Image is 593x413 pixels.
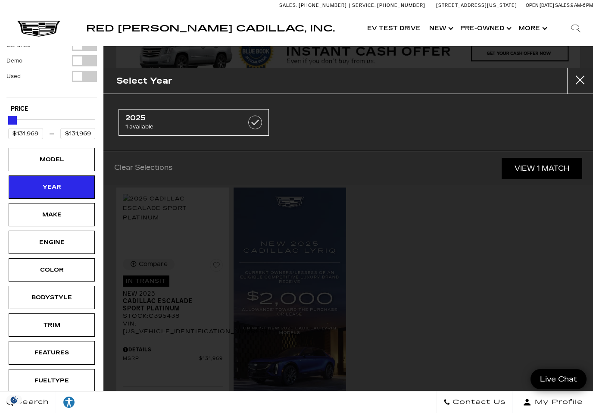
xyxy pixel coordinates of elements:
button: Open user profile menu [513,391,593,413]
div: Search [559,11,593,46]
span: 9 AM-6 PM [571,3,593,8]
div: Maximum Price [8,116,17,125]
span: My Profile [531,396,583,408]
button: Close [567,68,593,94]
span: 2025 [125,114,241,122]
div: BodystyleBodystyle [9,286,95,309]
a: EV Test Drive [363,11,425,46]
a: [STREET_ADDRESS][US_STATE] [436,3,517,8]
div: ColorColor [9,258,95,282]
button: More [514,11,550,46]
span: Search [13,396,49,408]
span: Contact Us [450,396,506,408]
a: Explore your accessibility options [56,391,82,413]
div: MakeMake [9,203,95,226]
div: YearYear [9,175,95,199]
h5: Price [11,105,93,113]
a: Pre-Owned [456,11,514,46]
div: Fueltype [30,376,73,385]
div: EngineEngine [9,231,95,254]
div: Trim [30,320,73,330]
div: Model [30,155,73,164]
span: Red [PERSON_NAME] Cadillac, Inc. [86,23,335,34]
img: Opt-Out Icon [4,395,24,404]
h2: Select Year [116,74,172,88]
div: Engine [30,238,73,247]
div: Color [30,265,73,275]
label: Demo [6,56,22,65]
img: Cadillac Dark Logo with Cadillac White Text [17,20,60,37]
div: Explore your accessibility options [56,396,82,409]
a: Contact Us [437,391,513,413]
a: Sales: [PHONE_NUMBER] [279,3,349,8]
input: Minimum [8,128,43,139]
div: Filter by Vehicle Type [6,24,97,97]
div: FeaturesFeatures [9,341,95,364]
a: New [425,11,456,46]
div: Price [8,113,95,139]
a: 20251 available [119,109,269,136]
div: FueltypeFueltype [9,369,95,392]
input: Maximum [60,128,95,139]
span: Open [DATE] [526,3,554,8]
span: 1 available [125,122,241,131]
a: Service: [PHONE_NUMBER] [349,3,428,8]
span: [PHONE_NUMBER] [299,3,347,8]
label: Used [6,72,21,81]
span: Live Chat [536,374,581,384]
a: Clear Selections [114,163,172,174]
span: Sales: [555,3,571,8]
a: Red [PERSON_NAME] Cadillac, Inc. [86,24,335,33]
div: Bodystyle [30,293,73,302]
span: [PHONE_NUMBER] [377,3,425,8]
span: Sales: [279,3,297,8]
span: Service: [352,3,376,8]
a: Live Chat [531,369,587,389]
div: TrimTrim [9,313,95,337]
div: Year [30,182,73,192]
div: Make [30,210,73,219]
div: Features [30,348,73,357]
section: Click to Open Cookie Consent Modal [4,395,24,404]
a: View 1 Match [502,158,582,179]
div: ModelModel [9,148,95,171]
